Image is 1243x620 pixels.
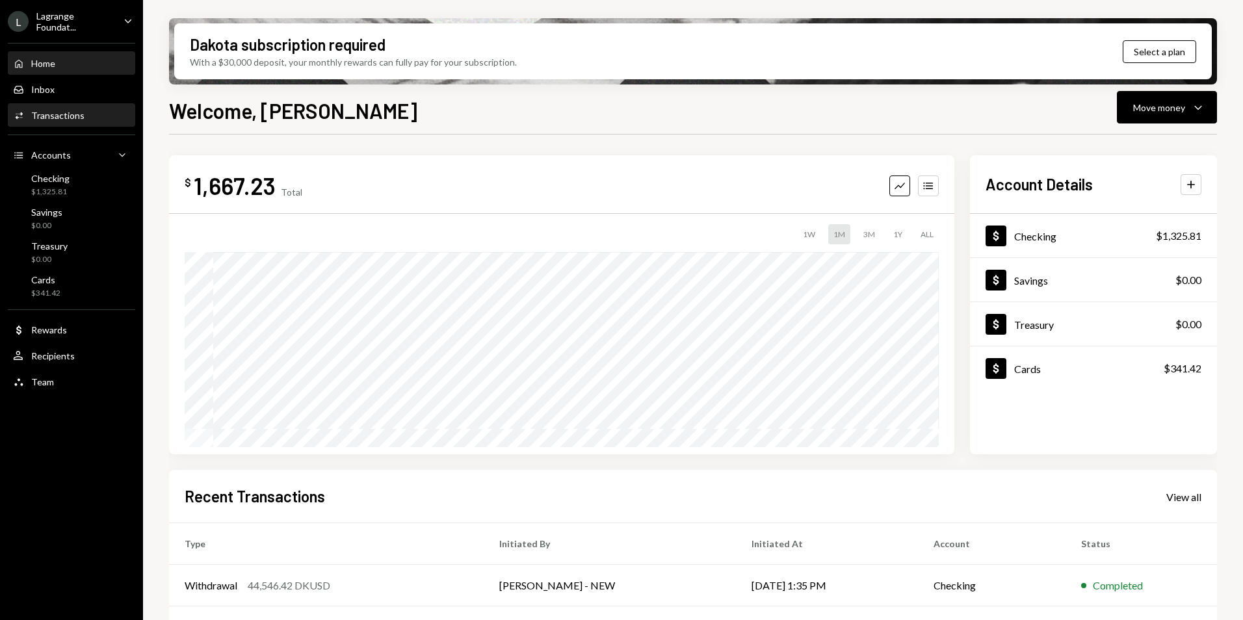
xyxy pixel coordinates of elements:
[31,220,62,231] div: $0.00
[1123,40,1196,63] button: Select a plan
[8,169,135,200] a: Checking$1,325.81
[185,485,325,507] h2: Recent Transactions
[194,171,276,200] div: 1,667.23
[31,288,60,299] div: $341.42
[8,370,135,393] a: Team
[1117,91,1217,123] button: Move money
[970,258,1217,302] a: Savings$0.00
[8,51,135,75] a: Home
[1014,230,1056,242] div: Checking
[190,34,386,55] div: Dakota subscription required
[828,224,850,244] div: 1M
[8,344,135,367] a: Recipients
[1014,363,1041,375] div: Cards
[915,224,939,244] div: ALL
[1166,489,1201,504] a: View all
[970,214,1217,257] a: Checking$1,325.81
[888,224,908,244] div: 1Y
[8,143,135,166] a: Accounts
[31,187,70,198] div: $1,325.81
[31,324,67,335] div: Rewards
[918,523,1066,565] th: Account
[31,58,55,69] div: Home
[185,578,237,593] div: Withdrawal
[970,302,1217,346] a: Treasury$0.00
[31,254,68,265] div: $0.00
[736,565,918,606] td: [DATE] 1:35 PM
[1164,361,1201,376] div: $341.42
[1133,101,1185,114] div: Move money
[1175,272,1201,288] div: $0.00
[31,350,75,361] div: Recipients
[185,176,191,189] div: $
[31,84,55,95] div: Inbox
[918,565,1066,606] td: Checking
[248,578,330,593] div: 44,546.42 DKUSD
[1166,491,1201,504] div: View all
[1014,274,1048,287] div: Savings
[31,240,68,252] div: Treasury
[1014,318,1054,331] div: Treasury
[169,97,417,123] h1: Welcome, [PERSON_NAME]
[31,207,62,218] div: Savings
[31,110,85,121] div: Transactions
[36,10,113,32] div: Lagrange Foundat...
[169,523,484,565] th: Type
[986,174,1093,195] h2: Account Details
[484,565,736,606] td: [PERSON_NAME] - NEW
[31,173,70,184] div: Checking
[8,103,135,127] a: Transactions
[1066,523,1217,565] th: Status
[31,149,71,161] div: Accounts
[970,346,1217,390] a: Cards$341.42
[31,274,60,285] div: Cards
[1156,228,1201,244] div: $1,325.81
[484,523,736,565] th: Initiated By
[31,376,54,387] div: Team
[8,270,135,302] a: Cards$341.42
[1175,316,1201,332] div: $0.00
[190,55,517,69] div: With a $30,000 deposit, your monthly rewards can fully pay for your subscription.
[8,77,135,101] a: Inbox
[8,318,135,341] a: Rewards
[8,237,135,268] a: Treasury$0.00
[8,11,29,32] div: L
[798,224,820,244] div: 1W
[8,203,135,234] a: Savings$0.00
[281,187,302,198] div: Total
[736,523,918,565] th: Initiated At
[858,224,880,244] div: 3M
[1093,578,1143,593] div: Completed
